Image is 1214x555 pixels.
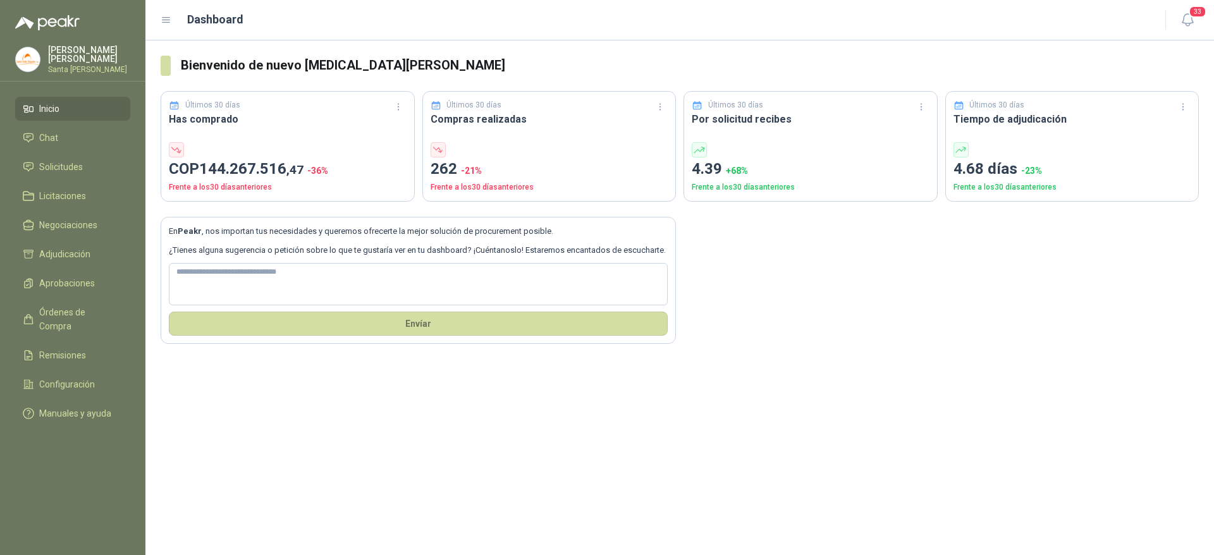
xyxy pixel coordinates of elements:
[15,343,130,367] a: Remisiones
[169,157,407,181] p: COP
[446,99,501,111] p: Últimos 30 días
[15,372,130,396] a: Configuración
[39,305,118,333] span: Órdenes de Compra
[39,377,95,391] span: Configuración
[16,47,40,71] img: Company Logo
[15,271,130,295] a: Aprobaciones
[692,157,929,181] p: 4.39
[953,157,1191,181] p: 4.68 días
[181,56,1199,75] h3: Bienvenido de nuevo [MEDICAL_DATA][PERSON_NAME]
[431,111,668,127] h3: Compras realizadas
[187,11,243,28] h1: Dashboard
[286,162,303,177] span: ,47
[15,15,80,30] img: Logo peakr
[178,226,202,236] b: Peakr
[953,111,1191,127] h3: Tiempo de adjudicación
[1021,166,1042,176] span: -23 %
[48,46,130,63] p: [PERSON_NAME] [PERSON_NAME]
[431,157,668,181] p: 262
[708,99,763,111] p: Últimos 30 días
[169,111,407,127] h3: Has comprado
[199,160,303,178] span: 144.267.516
[169,244,668,257] p: ¿Tienes alguna sugerencia o petición sobre lo que te gustaría ver en tu dashboard? ¡Cuéntanoslo! ...
[15,300,130,338] a: Órdenes de Compra
[307,166,328,176] span: -36 %
[48,66,130,73] p: Santa [PERSON_NAME]
[969,99,1024,111] p: Últimos 30 días
[169,181,407,193] p: Frente a los 30 días anteriores
[1176,9,1199,32] button: 33
[15,184,130,208] a: Licitaciones
[1189,6,1206,18] span: 33
[185,99,240,111] p: Últimos 30 días
[15,213,130,237] a: Negociaciones
[39,276,95,290] span: Aprobaciones
[39,160,83,174] span: Solicitudes
[15,242,130,266] a: Adjudicación
[431,181,668,193] p: Frente a los 30 días anteriores
[726,166,748,176] span: + 68 %
[39,348,86,362] span: Remisiones
[39,102,59,116] span: Inicio
[39,406,111,420] span: Manuales y ayuda
[461,166,482,176] span: -21 %
[39,131,58,145] span: Chat
[15,126,130,150] a: Chat
[15,155,130,179] a: Solicitudes
[39,247,90,261] span: Adjudicación
[692,111,929,127] h3: Por solicitud recibes
[953,181,1191,193] p: Frente a los 30 días anteriores
[15,97,130,121] a: Inicio
[39,189,86,203] span: Licitaciones
[15,401,130,425] a: Manuales y ayuda
[692,181,929,193] p: Frente a los 30 días anteriores
[169,225,668,238] p: En , nos importan tus necesidades y queremos ofrecerte la mejor solución de procurement posible.
[39,218,97,232] span: Negociaciones
[169,312,668,336] button: Envíar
